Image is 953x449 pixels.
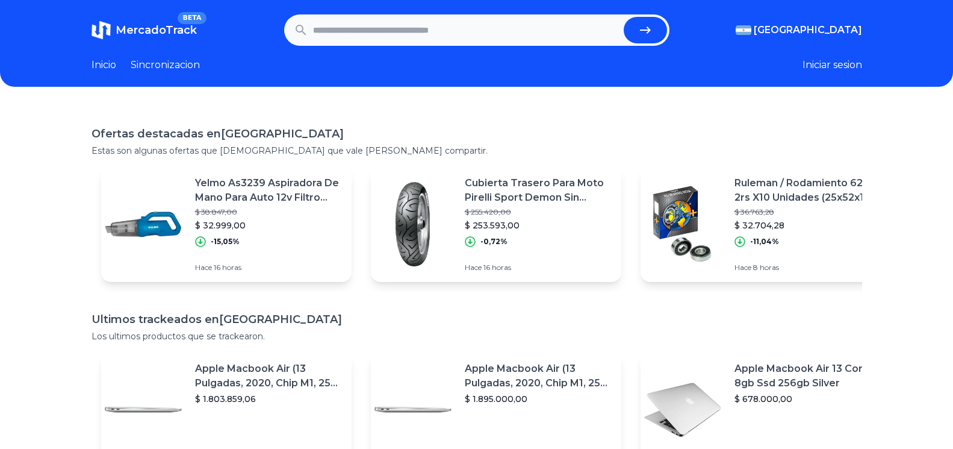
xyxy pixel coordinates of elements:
[734,219,881,231] p: $ 32.704,28
[92,330,862,342] p: Los ultimos productos que se trackearon.
[465,263,612,272] p: Hace 16 horas
[92,145,862,157] p: Estas son algunas ofertas que [DEMOGRAPHIC_DATA] que vale [PERSON_NAME] compartir.
[92,58,116,72] a: Inicio
[734,393,881,405] p: $ 678.000,00
[736,23,862,37] button: [GEOGRAPHIC_DATA]
[195,219,342,231] p: $ 32.999,00
[734,207,881,217] p: $ 36.763,28
[195,207,342,217] p: $ 38.847,00
[92,311,862,328] h1: Ultimos trackeados en [GEOGRAPHIC_DATA]
[178,12,206,24] span: BETA
[465,393,612,405] p: $ 1.895.000,00
[641,182,725,266] img: Featured image
[92,125,862,142] h1: Ofertas destacadas en [GEOGRAPHIC_DATA]
[734,263,881,272] p: Hace 8 horas
[734,362,881,391] p: Apple Macbook Air 13 Core I5 8gb Ssd 256gb Silver
[101,166,352,282] a: Featured imageYelmo As3239 Aspiradora De Mano Para Auto 12v Filtro Hepa$ 38.847,00$ 32.999,00-15,...
[195,263,342,272] p: Hace 16 horas
[195,393,342,405] p: $ 1.803.859,06
[754,23,862,37] span: [GEOGRAPHIC_DATA]
[480,237,508,246] p: -0,72%
[195,362,342,391] p: Apple Macbook Air (13 Pulgadas, 2020, Chip M1, 256 Gb De Ssd, 8 Gb De Ram) - Plata
[116,24,197,37] span: MercadoTrack
[195,176,342,205] p: Yelmo As3239 Aspiradora De Mano Para Auto 12v Filtro Hepa
[750,237,779,246] p: -11,04%
[211,237,240,246] p: -15,05%
[92,20,197,40] a: MercadoTrackBETA
[465,219,612,231] p: $ 253.593,00
[802,58,862,72] button: Iniciar sesion
[465,362,612,391] p: Apple Macbook Air (13 Pulgadas, 2020, Chip M1, 256 Gb De Ssd, 8 Gb De Ram) - Plata
[465,176,612,205] p: Cubierta Trasero Para Moto Pirelli Sport Demon Sin Cámara De 140/70-17 H 66 X 1 Unidad
[736,25,751,35] img: Argentina
[131,58,200,72] a: Sincronizacion
[641,166,891,282] a: Featured imageRuleman / Rodamiento 6205 2rs X10 Unidades (25x52x15)$ 36.763,28$ 32.704,28-11,04%H...
[101,182,185,266] img: Featured image
[371,182,455,266] img: Featured image
[465,207,612,217] p: $ 255.420,00
[92,20,111,40] img: MercadoTrack
[371,166,621,282] a: Featured imageCubierta Trasero Para Moto Pirelli Sport Demon Sin Cámara De 140/70-17 H 66 X 1 Uni...
[734,176,881,205] p: Ruleman / Rodamiento 6205 2rs X10 Unidades (25x52x15)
